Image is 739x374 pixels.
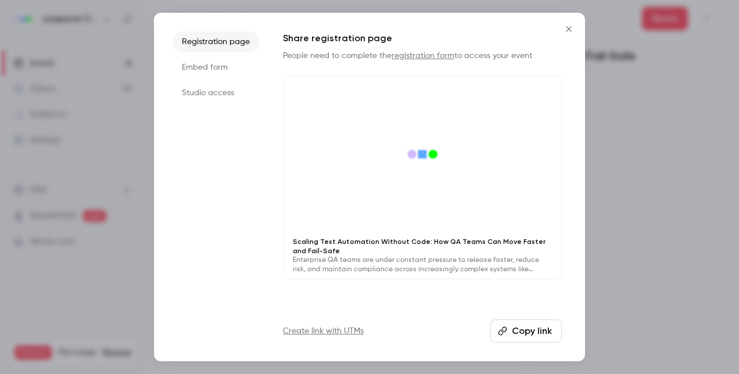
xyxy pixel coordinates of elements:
[293,237,552,256] p: Scaling Test Automation Without Code: How QA Teams Can Move Faster and Fail-Safe
[283,325,364,337] a: Create link with UTMs
[293,256,552,274] p: Enterprise QA teams are under constant pressure to release faster, reduce risk, and maintain comp...
[173,57,260,78] li: Embed form
[283,75,562,279] a: Scaling Test Automation Without Code: How QA Teams Can Move Faster and Fail-SafeEnterprise QA tea...
[283,31,562,45] h1: Share registration page
[173,31,260,52] li: Registration page
[557,17,580,41] button: Close
[392,52,454,60] a: registration form
[173,82,260,103] li: Studio access
[283,50,562,62] p: People need to complete the to access your event
[490,319,562,343] button: Copy link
